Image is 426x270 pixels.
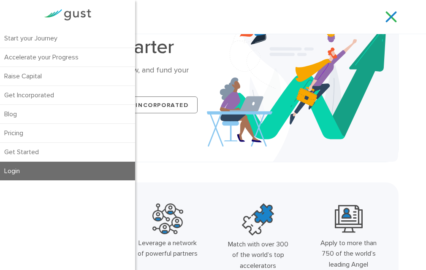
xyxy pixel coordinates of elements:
[152,203,183,234] img: Powerful Partners
[335,203,363,234] img: Leading Angel Investment
[44,9,91,21] img: Gust Logo
[137,238,199,259] div: Leverage a network of powerful partners
[242,203,274,235] img: Top Accelerators
[111,96,198,113] a: Get Incorporated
